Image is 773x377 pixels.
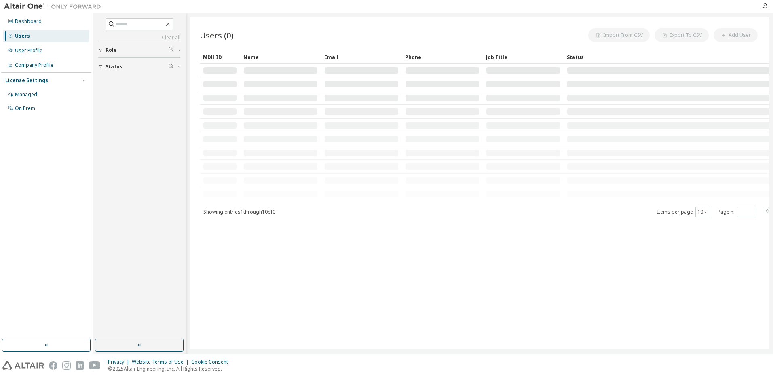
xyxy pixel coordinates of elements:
[15,105,35,112] div: On Prem
[718,207,756,217] span: Page n.
[76,361,84,370] img: linkedin.svg
[324,51,399,64] div: Email
[132,359,191,365] div: Website Terms of Use
[15,62,53,68] div: Company Profile
[200,30,234,41] span: Users (0)
[168,47,173,53] span: Clear filter
[62,361,71,370] img: instagram.svg
[5,77,48,84] div: License Settings
[203,208,275,215] span: Showing entries 1 through 10 of 0
[243,51,318,64] div: Name
[588,28,650,42] button: Import From CSV
[98,34,180,41] a: Clear all
[98,58,180,76] button: Status
[108,365,233,372] p: © 2025 Altair Engineering, Inc. All Rights Reserved.
[49,361,57,370] img: facebook.svg
[714,28,758,42] button: Add User
[15,18,42,25] div: Dashboard
[657,207,710,217] span: Items per page
[106,64,122,70] span: Status
[15,47,42,54] div: User Profile
[486,51,560,64] div: Job Title
[405,51,479,64] div: Phone
[655,28,709,42] button: Export To CSV
[89,361,101,370] img: youtube.svg
[108,359,132,365] div: Privacy
[15,33,30,39] div: Users
[2,361,44,370] img: altair_logo.svg
[203,51,237,64] div: MDH ID
[4,2,105,11] img: Altair One
[106,47,117,53] span: Role
[191,359,233,365] div: Cookie Consent
[15,91,37,98] div: Managed
[168,64,173,70] span: Clear filter
[697,209,708,215] button: 10
[98,41,180,59] button: Role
